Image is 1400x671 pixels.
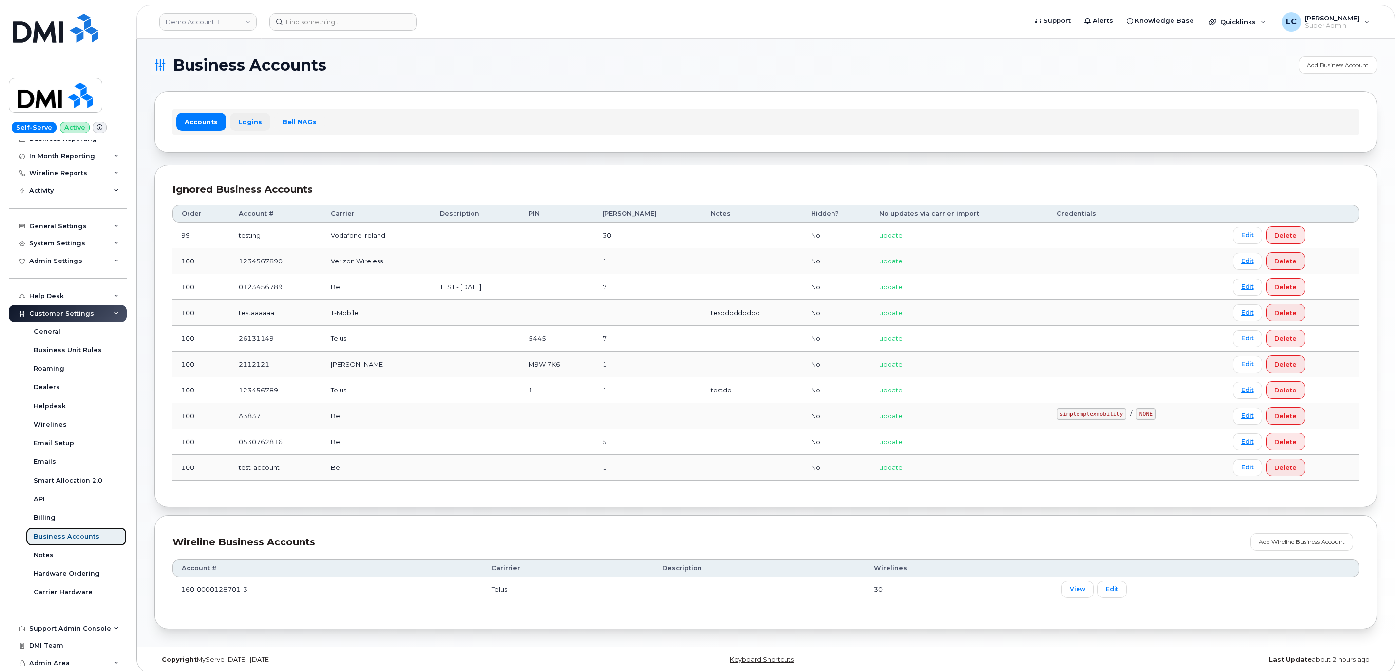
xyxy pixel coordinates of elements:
span: update [879,412,903,420]
th: PIN [520,205,594,223]
td: Verizon Wireless [322,248,431,274]
a: Edit [1233,459,1262,476]
a: Edit [1233,408,1262,425]
td: [PERSON_NAME] [322,352,431,377]
button: Delete [1266,226,1305,244]
button: Delete [1266,330,1305,347]
td: No [802,429,870,455]
td: 1 [594,377,702,403]
td: 100 [172,403,230,429]
a: Accounts [176,113,226,130]
a: View [1061,581,1094,598]
span: Delete [1274,360,1297,369]
a: Edit [1233,304,1262,321]
th: [PERSON_NAME] [594,205,702,223]
td: 1234567890 [230,248,322,274]
td: 30 [594,223,702,248]
th: Notes [702,205,803,223]
a: Edit [1233,356,1262,373]
td: 1 [520,377,594,403]
button: Delete [1266,459,1305,476]
td: Telus [483,577,654,602]
td: Bell [322,455,431,481]
td: 5 [594,429,702,455]
span: update [879,464,903,471]
th: Carirrier [483,559,654,577]
td: No [802,248,870,274]
td: No [802,223,870,248]
td: 0530762816 [230,429,322,455]
td: 100 [172,455,230,481]
span: update [879,283,903,291]
span: Delete [1274,334,1297,343]
td: 1 [594,352,702,377]
td: Telus [322,326,431,352]
a: Edit [1233,253,1262,270]
span: update [879,386,903,394]
td: No [802,403,870,429]
td: 160-0000128701-3 [172,577,483,602]
td: 0123456789 [230,274,322,300]
button: Delete [1266,407,1305,425]
th: Credentials [1048,205,1224,223]
th: Description [654,559,865,577]
a: Edit [1097,581,1127,598]
a: Bell NAGs [274,113,325,130]
a: Keyboard Shortcuts [730,656,794,663]
code: simplemplexmobility [1057,408,1126,420]
td: 2112121 [230,352,322,377]
a: Logins [230,113,270,130]
a: Add Business Account [1299,56,1377,74]
span: Delete [1274,437,1297,447]
td: 100 [172,300,230,326]
strong: Last Update [1269,656,1312,663]
span: update [879,335,903,342]
th: Description [431,205,520,223]
span: Delete [1274,463,1297,472]
a: Edit [1233,227,1262,244]
span: Delete [1274,231,1297,240]
td: No [802,300,870,326]
td: 1 [594,455,702,481]
a: Edit [1233,330,1262,347]
div: Wireline Business Accounts [172,533,1250,550]
td: No [802,455,870,481]
div: Ignored Business Accounts [172,183,1359,197]
td: 7 [594,274,702,300]
button: Delete [1266,278,1305,296]
span: Delete [1274,386,1297,395]
td: M9W 7K6 [520,352,594,377]
td: 100 [172,274,230,300]
span: update [879,360,903,368]
button: Delete [1266,355,1305,373]
td: No [802,326,870,352]
td: 100 [172,429,230,455]
td: 1 [594,403,702,429]
td: 100 [172,248,230,274]
button: Delete [1266,433,1305,450]
a: Edit [1233,382,1262,399]
button: Delete [1266,381,1305,399]
a: Edit [1233,433,1262,450]
td: Bell [322,403,431,429]
a: Edit [1233,279,1262,296]
span: Delete [1274,308,1297,317]
span: Delete [1274,257,1297,266]
td: Vodafone Ireland [322,223,431,248]
span: / [1130,410,1132,417]
td: No [802,352,870,377]
td: Telus [322,377,431,403]
td: test-account [230,455,322,481]
span: Business Accounts [173,58,326,73]
div: MyServe [DATE]–[DATE] [154,656,562,664]
td: testing [230,223,322,248]
a: Add Wireline Business Account [1250,533,1353,550]
th: Order [172,205,230,223]
button: Delete [1266,252,1305,270]
td: 26131149 [230,326,322,352]
span: update [879,231,903,239]
span: Delete [1274,411,1297,421]
td: tesddddddddd [702,300,803,326]
td: No [802,377,870,403]
span: Delete [1274,282,1297,292]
